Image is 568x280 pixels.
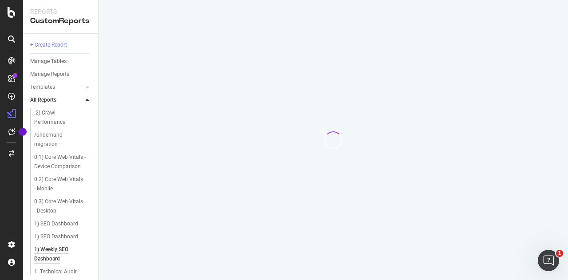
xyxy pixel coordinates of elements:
[34,197,86,216] div: 0.3) Core Web Vitals - Desktop
[30,95,83,105] a: All Reports
[34,153,92,171] a: 0.1) Core Web Vitals - Device Comparison
[30,16,91,26] div: CustomReports
[30,40,92,50] a: + Create Report
[30,83,83,92] a: Templates
[34,108,84,127] div: .2) Crawl Performance
[30,70,69,79] div: Manage Reports
[30,57,92,66] a: Manage Tables
[30,70,92,79] a: Manage Reports
[30,40,67,50] div: + Create Report
[556,250,563,257] span: 1
[34,219,92,229] a: 1) SEO Dashboard
[30,95,56,105] div: All Reports
[19,128,27,136] div: Tooltip anchor
[34,219,78,229] div: 1) SEO Dashboard
[34,245,85,264] div: 1) Weekly SEO Dashboard
[34,130,92,149] a: /ondemand migration
[34,232,78,241] div: 1) SEO Dashboard
[30,57,67,66] div: Manage Tables
[30,7,91,16] div: Reports
[34,108,92,127] a: .2) Crawl Performance
[34,197,92,216] a: 0.3) Core Web Vitals - Desktop
[34,175,92,193] a: 0.2) Core Web Vitals - Mobile
[538,250,559,271] iframe: Intercom live chat
[34,175,85,193] div: 0.2) Core Web Vitals - Mobile
[34,232,92,241] a: 1) SEO Dashboard
[34,130,83,149] div: /ondemand migration
[34,153,87,171] div: 0.1) Core Web Vitals - Device Comparison
[34,245,92,264] a: 1) Weekly SEO Dashboard
[30,83,55,92] div: Templates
